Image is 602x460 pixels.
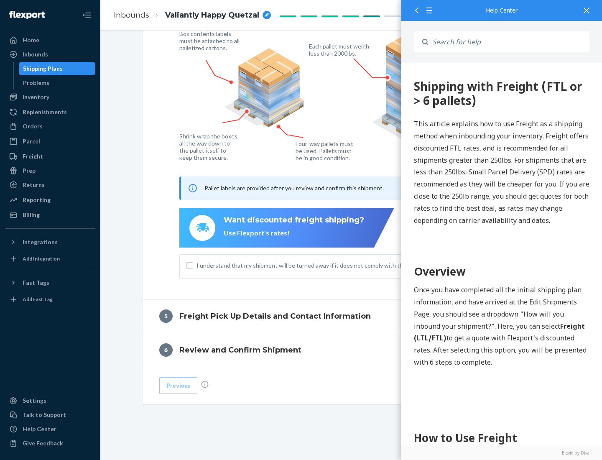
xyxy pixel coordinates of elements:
div: Problems [23,79,49,87]
div: Home [23,36,39,44]
input: I understand that my shipment will be turned away if it does not comply with the above guidelines. [186,262,193,269]
a: Prep [5,164,95,177]
a: Add Fast Tag [5,293,95,306]
div: Talk to Support [23,411,66,419]
a: Returns [5,178,95,192]
div: Fast Tags [23,279,49,287]
div: Reporting [23,196,51,204]
a: Billing [5,208,95,222]
h4: Review and Confirm Shipment [179,345,301,355]
a: Parcel [5,135,95,148]
figcaption: Shrink wrap the boxes all the way down to the pallet itself to keep them secure. [179,133,239,161]
div: Inbounds [23,50,48,59]
div: 360 Shipping with Freight (FTL or > 6 pallets) [13,17,188,45]
div: Give Feedback [23,439,63,447]
button: Previous [159,377,197,394]
div: Freight [23,152,43,161]
div: Add Integration [23,255,60,262]
div: Settings [23,396,46,405]
a: Talk to Support [5,408,95,422]
span: Valiantly Happy Quetzal [165,10,259,21]
h2: Step 1: Boxes and Labels [13,392,188,407]
div: Help Center [414,8,589,13]
a: Replenishments [5,105,95,119]
button: Integrations [5,235,95,249]
a: Add Integration [5,252,95,266]
p: This article explains how to use Freight as a shipping method when inbounding your inventory. Fre... [13,55,188,164]
figcaption: Four-way pallets must be used. Pallets must be in good condition. [296,140,354,161]
button: Give Feedback [5,437,95,450]
a: Orders [5,120,95,133]
a: Shipping Plans [19,62,96,75]
div: Shipping Plans [23,64,63,73]
h1: Overview [13,201,188,217]
a: Home [5,33,95,47]
ol: breadcrumbs [107,3,278,28]
div: Integrations [23,238,58,246]
a: Inbounds [5,48,95,61]
h4: Freight Pick Up Details and Contact Information [179,311,371,322]
div: Add Fast Tag [23,296,53,303]
a: Reporting [5,193,95,207]
div: Want discounted freight shipping? [224,215,364,226]
div: Parcel [23,137,40,146]
a: Freight [5,150,95,163]
figcaption: Each pallet must weigh less than 2000lbs. [309,43,371,57]
a: Help Center [5,422,95,436]
a: Problems [19,76,96,89]
button: Close Navigation [79,7,95,23]
div: Orders [23,122,43,130]
button: 6Review and Confirm Shipment [143,333,561,367]
a: Inbounds [114,10,149,20]
div: 6 [159,343,173,357]
a: Inventory [5,90,95,104]
div: Replenishments [23,108,67,116]
div: Billing [23,211,40,219]
img: Flexport logo [9,11,45,19]
div: Use Flexport's rates! [224,228,364,238]
a: Settings [5,394,95,407]
span: I understand that my shipment will be turned away if it does not comply with the above guidelines. [196,261,517,270]
div: Inventory [23,93,49,101]
div: Help Center [23,425,56,433]
h1: How to Use Freight [13,367,188,383]
input: Search [428,31,589,52]
div: Returns [23,181,45,189]
button: Fast Tags [5,276,95,289]
div: Prep [23,166,36,175]
p: Once you have completed all the initial shipping plan information, and have arrived at the Edit S... [13,221,188,306]
button: 5Freight Pick Up Details and Contact Information [143,299,561,333]
span: Pallet labels are provided after you review and confirm this shipment. [204,184,384,192]
a: Elevio by Dixa [414,450,589,456]
figcaption: Box contents labels must be attached to all palletized cartons. [179,30,242,51]
div: 5 [159,309,173,323]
